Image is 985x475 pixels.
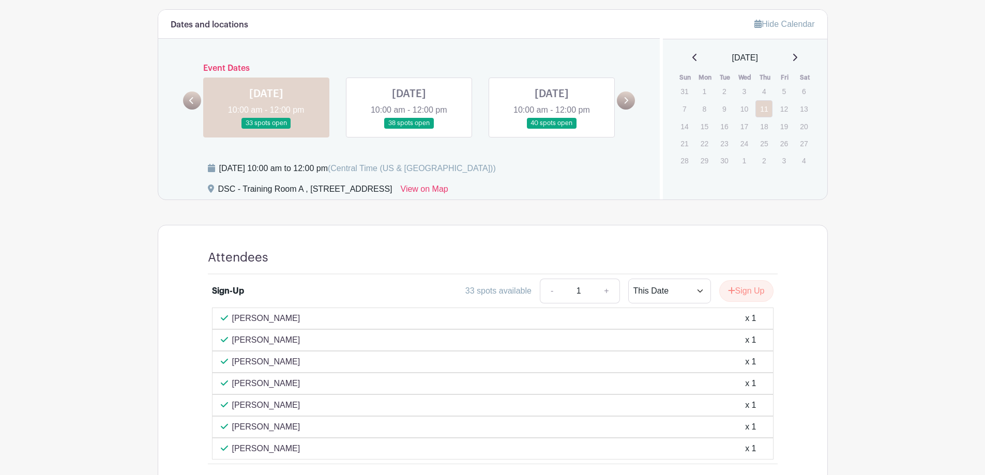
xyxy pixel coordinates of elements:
p: [PERSON_NAME] [232,377,300,390]
p: 1 [696,83,713,99]
p: 2 [755,152,772,168]
th: Fri [775,72,795,83]
a: - [540,279,564,303]
a: 11 [755,100,772,117]
p: 20 [795,118,812,134]
a: Hide Calendar [754,20,814,28]
p: 23 [716,135,733,151]
div: x 1 [745,399,756,411]
p: 31 [676,83,693,99]
p: [PERSON_NAME] [232,421,300,433]
a: + [594,279,619,303]
p: 28 [676,152,693,168]
div: x 1 [745,356,756,368]
div: Sign-Up [212,285,244,297]
p: 17 [736,118,753,134]
p: 30 [716,152,733,168]
div: x 1 [745,442,756,455]
a: View on Map [401,183,448,200]
p: 2 [716,83,733,99]
p: 18 [755,118,772,134]
p: 7 [676,101,693,117]
p: 8 [696,101,713,117]
th: Thu [755,72,775,83]
p: 14 [676,118,693,134]
p: 22 [696,135,713,151]
p: 21 [676,135,693,151]
p: 6 [795,83,812,99]
p: 29 [696,152,713,168]
button: Sign Up [719,280,774,302]
p: 3 [736,83,753,99]
p: 4 [755,83,772,99]
h4: Attendees [208,250,268,265]
span: (Central Time (US & [GEOGRAPHIC_DATA])) [328,164,496,173]
p: 24 [736,135,753,151]
div: [DATE] 10:00 am to 12:00 pm [219,162,496,175]
div: 33 spots available [465,285,532,297]
div: x 1 [745,334,756,346]
p: [PERSON_NAME] [232,399,300,411]
div: x 1 [745,312,756,325]
h6: Dates and locations [171,20,248,30]
p: 16 [716,118,733,134]
h6: Event Dates [201,64,617,73]
th: Wed [735,72,755,83]
span: [DATE] [732,52,758,64]
p: 26 [776,135,793,151]
th: Sat [795,72,815,83]
p: 25 [755,135,772,151]
p: 5 [776,83,793,99]
p: 27 [795,135,812,151]
p: [PERSON_NAME] [232,356,300,368]
div: x 1 [745,377,756,390]
div: x 1 [745,421,756,433]
p: [PERSON_NAME] [232,442,300,455]
th: Mon [695,72,716,83]
p: 12 [776,101,793,117]
th: Sun [675,72,695,83]
p: [PERSON_NAME] [232,312,300,325]
th: Tue [715,72,735,83]
p: 19 [776,118,793,134]
p: 10 [736,101,753,117]
p: [PERSON_NAME] [232,334,300,346]
p: 15 [696,118,713,134]
p: 1 [736,152,753,168]
div: DSC - Training Room A , [STREET_ADDRESS] [218,183,392,200]
p: 13 [795,101,812,117]
p: 9 [716,101,733,117]
p: 3 [776,152,793,168]
p: 4 [795,152,812,168]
